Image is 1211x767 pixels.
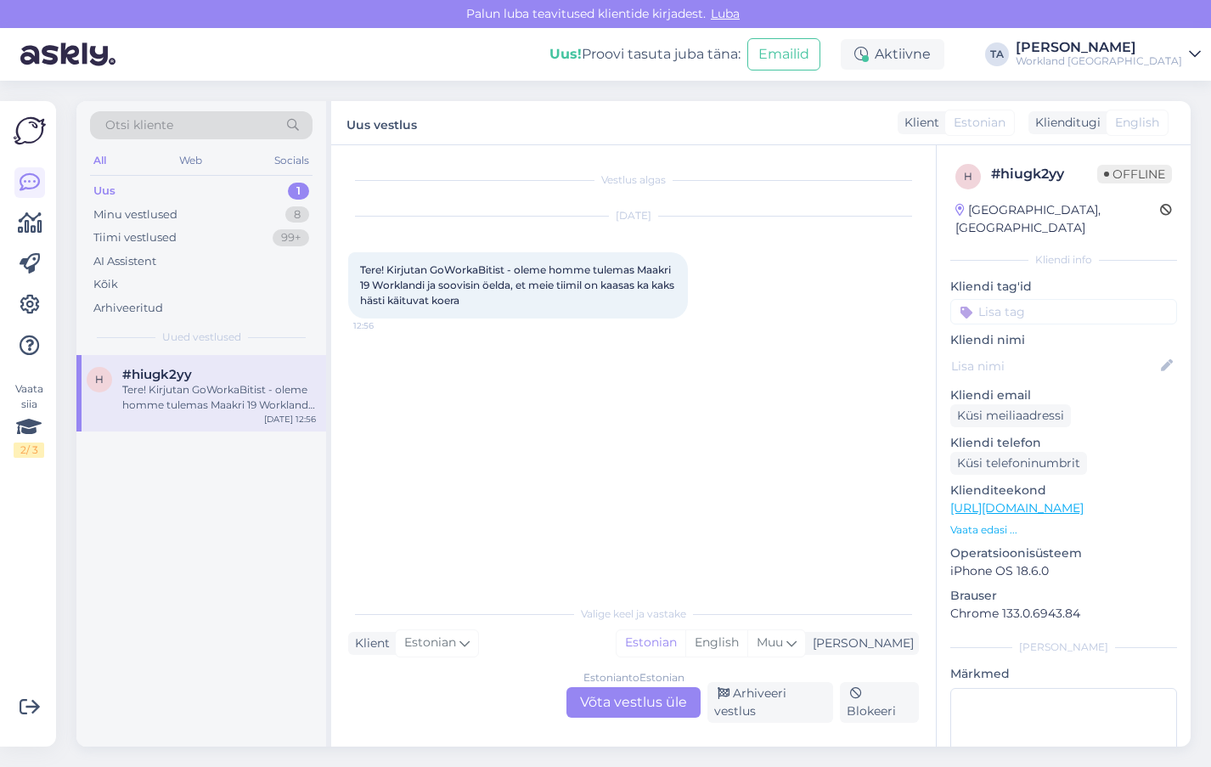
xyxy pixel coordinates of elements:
div: Workland [GEOGRAPHIC_DATA] [1016,54,1182,68]
a: [URL][DOMAIN_NAME] [950,500,1084,516]
div: English [685,630,747,656]
div: Kõik [93,276,118,293]
p: Klienditeekond [950,482,1177,499]
a: [PERSON_NAME]Workland [GEOGRAPHIC_DATA] [1016,41,1201,68]
div: 1 [288,183,309,200]
div: Kliendi info [950,252,1177,268]
p: Vaata edasi ... [950,522,1177,538]
div: All [90,149,110,172]
div: [DATE] 12:56 [264,413,316,426]
div: Klient [898,114,939,132]
p: Kliendi email [950,386,1177,404]
input: Lisa tag [950,299,1177,324]
input: Lisa nimi [951,357,1157,375]
span: #hiugk2yy [122,367,192,382]
b: Uus! [549,46,582,62]
div: TA [985,42,1009,66]
span: h [95,373,104,386]
div: Küsi telefoninumbrit [950,452,1087,475]
div: Arhiveeri vestlus [707,682,833,723]
img: Askly Logo [14,115,46,147]
div: Arhiveeritud [93,300,163,317]
div: Küsi meiliaadressi [950,404,1071,427]
span: English [1115,114,1159,132]
span: Tere! Kirjutan GoWorkaBitist - oleme homme tulemas Maakri 19 Worklandi ja soovisin öelda, et meie... [360,263,677,307]
div: Socials [271,149,313,172]
p: Märkmed [950,665,1177,683]
div: [PERSON_NAME] [806,634,914,652]
span: Uued vestlused [162,330,241,345]
div: 2 / 3 [14,443,44,458]
div: Proovi tasuta juba täna: [549,44,741,65]
div: [DATE] [348,208,919,223]
div: [GEOGRAPHIC_DATA], [GEOGRAPHIC_DATA] [955,201,1160,237]
label: Uus vestlus [346,111,417,134]
div: Vestlus algas [348,172,919,188]
div: Aktiivne [841,39,944,70]
div: Vaata siia [14,381,44,458]
span: 12:56 [353,319,417,332]
p: Brauser [950,587,1177,605]
p: Chrome 133.0.6943.84 [950,605,1177,623]
div: Estonian to Estonian [583,670,684,685]
span: Estonian [404,634,456,652]
div: Tere! Kirjutan GoWorkaBitist - oleme homme tulemas Maakri 19 Worklandi ja soovisin öelda, et meie... [122,382,316,413]
div: AI Assistent [93,253,156,270]
div: Blokeeri [840,682,919,723]
span: Offline [1097,165,1172,183]
div: Valige keel ja vastake [348,606,919,622]
div: Tiimi vestlused [93,229,177,246]
span: Luba [706,6,745,21]
div: # hiugk2yy [991,164,1097,184]
div: Uus [93,183,115,200]
div: [PERSON_NAME] [950,640,1177,655]
p: Kliendi nimi [950,331,1177,349]
div: [PERSON_NAME] [1016,41,1182,54]
span: Muu [757,634,783,650]
span: Estonian [954,114,1005,132]
div: 8 [285,206,309,223]
div: Klient [348,634,390,652]
p: iPhone OS 18.6.0 [950,562,1177,580]
p: Kliendi tag'id [950,278,1177,296]
span: h [964,170,972,183]
div: 99+ [273,229,309,246]
div: Web [176,149,206,172]
button: Emailid [747,38,820,70]
p: Kliendi telefon [950,434,1177,452]
div: Klienditugi [1028,114,1101,132]
div: Võta vestlus üle [566,687,701,718]
div: Minu vestlused [93,206,177,223]
p: Operatsioonisüsteem [950,544,1177,562]
div: Estonian [617,630,685,656]
span: Otsi kliente [105,116,173,134]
